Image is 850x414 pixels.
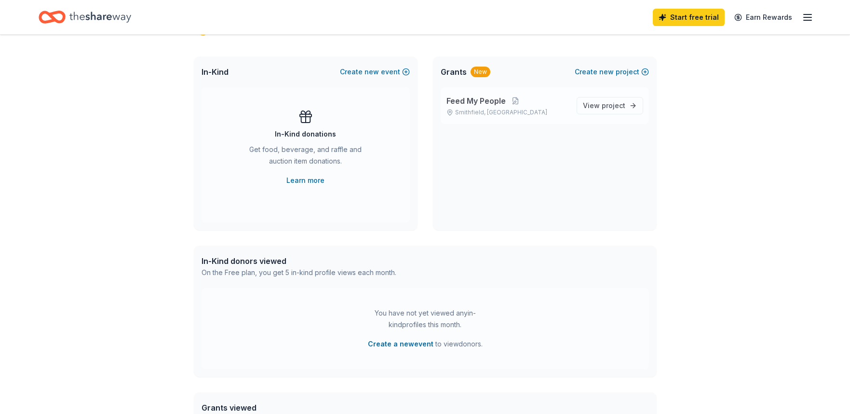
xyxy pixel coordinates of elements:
[602,101,625,110] span: project
[275,128,336,140] div: In-Kind donations
[364,66,379,78] span: new
[575,66,649,78] button: Createnewproject
[653,9,725,26] a: Start free trial
[39,6,131,28] a: Home
[240,144,371,171] div: Get food, beverage, and raffle and auction item donations.
[441,66,467,78] span: Grants
[368,338,433,350] button: Create a newevent
[365,307,486,331] div: You have not yet viewed any in-kind profiles this month.
[446,109,569,116] p: Smithfield, [GEOGRAPHIC_DATA]
[202,255,396,267] div: In-Kind donors viewed
[368,338,483,350] span: to view donors .
[599,66,614,78] span: new
[286,175,324,186] a: Learn more
[446,95,506,107] span: Feed My People
[471,67,490,77] div: New
[583,100,625,111] span: View
[577,97,643,114] a: View project
[340,66,410,78] button: Createnewevent
[202,267,396,278] div: On the Free plan, you get 5 in-kind profile views each month.
[202,402,391,414] div: Grants viewed
[202,66,229,78] span: In-Kind
[729,9,798,26] a: Earn Rewards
